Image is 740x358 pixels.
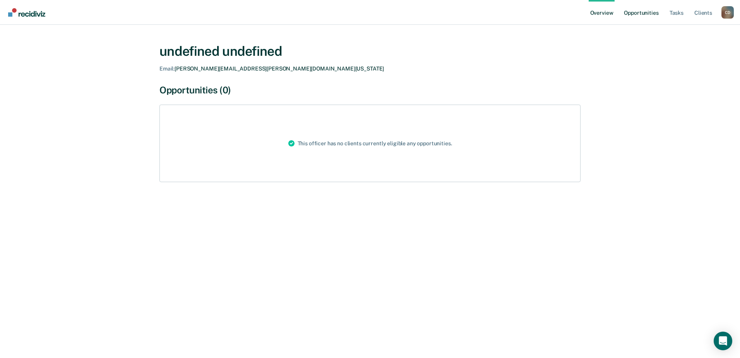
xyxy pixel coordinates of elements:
div: Opportunities (0) [159,84,581,96]
span: Email : [159,65,175,72]
div: This officer has no clients currently eligible any opportunities. [282,105,458,182]
div: Open Intercom Messenger [714,332,732,350]
button: Profile dropdown button [721,6,734,19]
div: C D [721,6,734,19]
div: [PERSON_NAME][EMAIL_ADDRESS][PERSON_NAME][DOMAIN_NAME][US_STATE] [159,65,384,72]
div: undefined undefined [159,43,581,59]
img: Recidiviz [8,8,45,17]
